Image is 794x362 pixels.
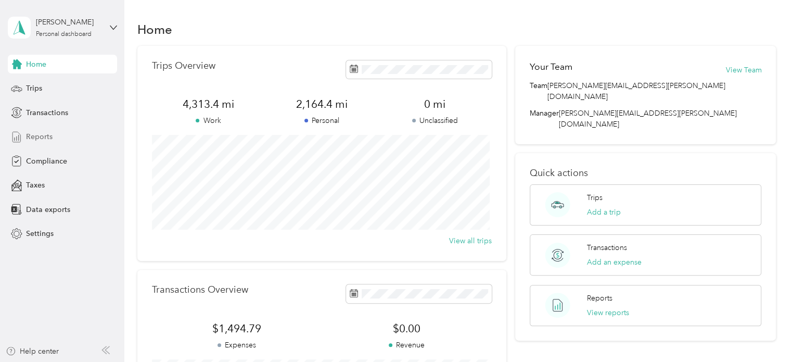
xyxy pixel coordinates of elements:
[152,97,265,111] span: 4,313.4 mi
[530,60,572,73] h2: Your Team
[587,242,627,253] p: Transactions
[530,80,547,102] span: Team
[530,168,761,179] p: Quick actions
[26,107,68,118] span: Transactions
[36,17,101,28] div: [PERSON_NAME]
[449,235,492,246] button: View all trips
[587,192,603,203] p: Trips
[36,31,92,38] div: Personal dashboard
[736,304,794,362] iframe: Everlance-gr Chat Button Frame
[152,60,215,71] p: Trips Overview
[378,115,492,126] p: Unclassified
[26,83,42,94] span: Trips
[725,65,761,76] button: View Team
[530,108,559,130] span: Manager
[26,156,67,167] span: Compliance
[152,115,265,126] p: Work
[587,207,621,218] button: Add a trip
[587,257,642,268] button: Add an expense
[26,228,54,239] span: Settings
[152,284,248,295] p: Transactions Overview
[137,24,172,35] h1: Home
[265,115,378,126] p: Personal
[6,346,59,357] button: Help center
[152,321,322,336] span: $1,494.79
[265,97,378,111] span: 2,164.4 mi
[547,80,761,102] span: [PERSON_NAME][EMAIL_ADDRESS][PERSON_NAME][DOMAIN_NAME]
[587,293,612,304] p: Reports
[26,131,53,142] span: Reports
[378,97,492,111] span: 0 mi
[322,340,491,351] p: Revenue
[587,307,629,318] button: View reports
[559,109,737,129] span: [PERSON_NAME][EMAIL_ADDRESS][PERSON_NAME][DOMAIN_NAME]
[322,321,491,336] span: $0.00
[26,59,46,70] span: Home
[26,204,70,215] span: Data exports
[26,180,45,191] span: Taxes
[152,340,322,351] p: Expenses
